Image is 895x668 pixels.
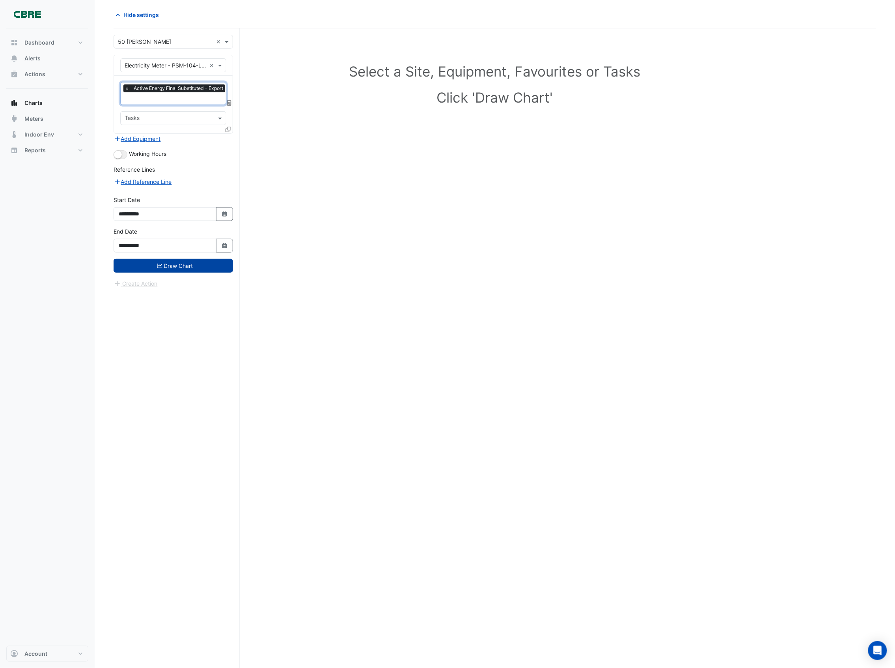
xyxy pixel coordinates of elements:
label: Reference Lines [114,165,155,174]
app-icon: Reports [10,146,18,154]
app-icon: Actions [10,70,18,78]
span: Hide settings [123,11,159,19]
button: Draw Chart [114,259,233,273]
span: Meters [24,115,43,123]
label: Start Date [114,196,140,204]
span: Alerts [24,54,41,62]
span: Clear [209,61,216,69]
img: Company Logo [9,6,45,22]
button: Reports [6,142,88,158]
button: Indoor Env [6,127,88,142]
label: End Date [114,227,137,236]
h1: Click 'Draw Chart' [131,89,859,106]
fa-icon: Select Date [221,211,228,217]
span: Charts [24,99,43,107]
span: Choose Function [226,99,233,106]
span: Clear [216,37,223,46]
app-icon: Meters [10,115,18,123]
span: Actions [24,70,45,78]
fa-icon: Select Date [221,242,228,249]
button: Add Equipment [114,134,161,143]
button: Account [6,646,88,662]
app-icon: Indoor Env [10,131,18,138]
h1: Select a Site, Equipment, Favourites or Tasks [131,63,859,80]
button: Alerts [6,51,88,66]
button: Add Reference Line [114,177,172,186]
app-icon: Alerts [10,54,18,62]
app-icon: Dashboard [10,39,18,47]
span: Working Hours [129,150,166,157]
app-escalated-ticket-create-button: Please draw the charts first [114,280,158,286]
button: Dashboard [6,35,88,51]
app-icon: Charts [10,99,18,107]
button: Charts [6,95,88,111]
button: Meters [6,111,88,127]
div: Tasks [123,114,140,124]
span: Dashboard [24,39,54,47]
button: Hide settings [114,8,164,22]
button: Actions [6,66,88,82]
span: Account [24,650,47,658]
span: × [123,84,131,92]
span: Reports [24,146,46,154]
span: Clone Favourites and Tasks from this Equipment to other Equipment [226,126,231,133]
div: Open Intercom Messenger [868,641,887,660]
span: Active Energy Final Substituted - Export [132,84,225,92]
span: Indoor Env [24,131,54,138]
